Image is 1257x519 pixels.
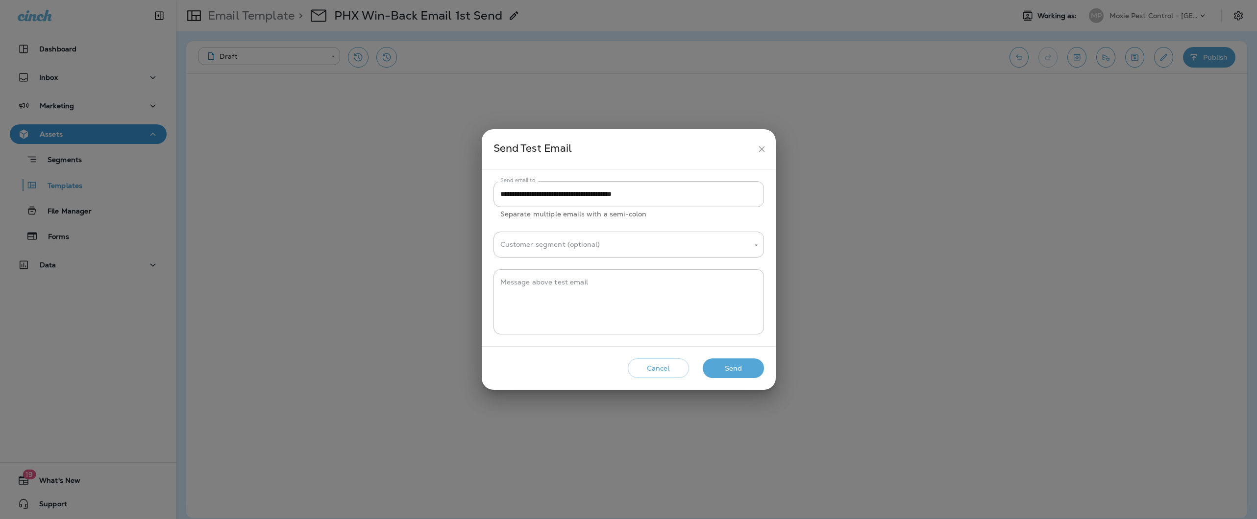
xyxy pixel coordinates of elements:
p: Separate multiple emails with a semi-colon [500,209,757,220]
button: close [753,140,771,158]
div: Send Test Email [493,140,753,158]
button: Open [752,241,761,250]
button: Send [703,358,764,378]
button: Cancel [628,358,689,378]
label: Send email to [500,177,535,184]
